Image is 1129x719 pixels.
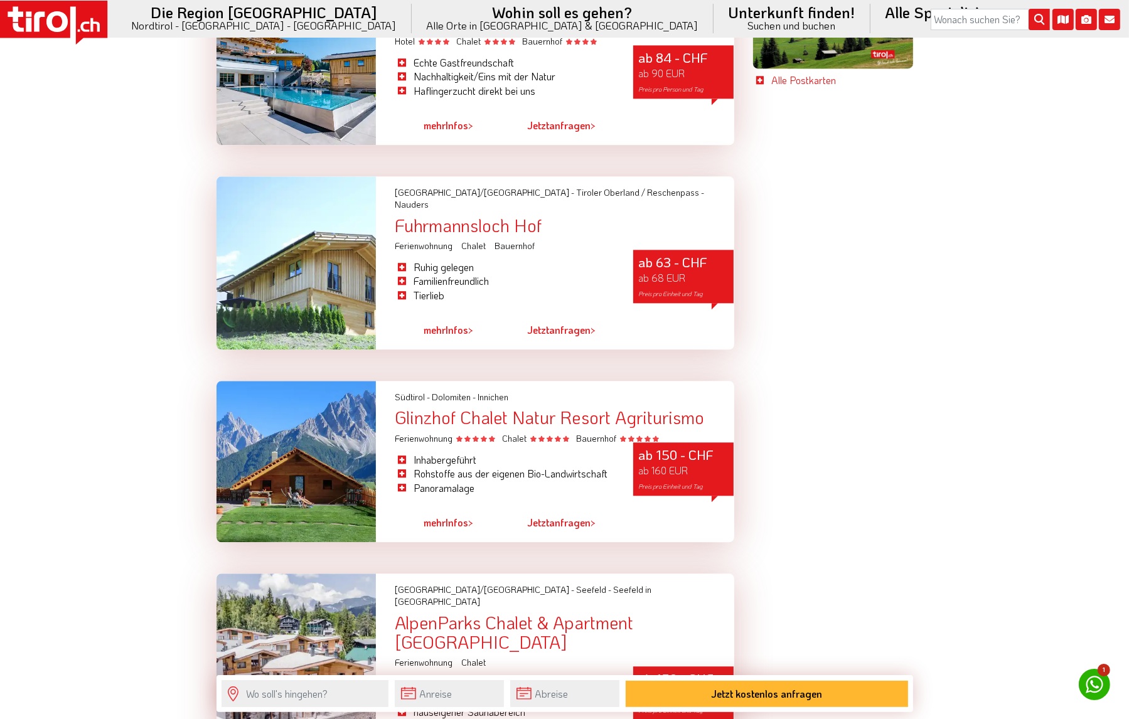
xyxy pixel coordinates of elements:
span: mehr [424,323,446,336]
span: [GEOGRAPHIC_DATA]/[GEOGRAPHIC_DATA] - [395,186,574,198]
li: Familienfreundlich [395,274,614,288]
a: Jetztanfragen> [527,508,596,537]
span: ab 68 EUR [638,271,685,284]
span: Ferienwohnung [395,656,456,668]
span: ab 160 EUR [638,464,688,477]
span: Innichen [478,391,508,403]
span: > [591,119,596,132]
span: Jetzt [527,323,549,336]
li: Inhabergeführt [395,453,614,467]
a: 1 [1079,669,1110,700]
li: Rohstoffe aus der eigenen Bio-Landwirtschaft [395,467,614,481]
small: Alle Orte in [GEOGRAPHIC_DATA] & [GEOGRAPHIC_DATA] [427,20,698,31]
span: > [468,323,473,336]
span: Bauernhof [576,432,659,444]
div: AlpenParks Chalet & Apartment [GEOGRAPHIC_DATA] [395,613,734,652]
span: [GEOGRAPHIC_DATA]/[GEOGRAPHIC_DATA] - [395,583,574,595]
li: Tierlieb [395,289,614,302]
input: Abreise [510,680,619,707]
span: Ferienwohnung [395,240,456,252]
li: Ruhig gelegen [395,260,614,274]
span: > [591,516,596,529]
span: > [468,119,473,132]
i: Karte öffnen [1052,9,1074,30]
span: Südtirol - [395,391,430,403]
div: ab 84 - CHF [633,45,734,99]
span: Bauernhof [495,240,537,252]
span: Jetzt [527,119,549,132]
span: Tiroler Oberland / Reschenpass - [576,186,704,198]
i: Fotogalerie [1076,9,1097,30]
button: Jetzt kostenlos anfragen [626,681,908,707]
span: > [591,323,596,336]
span: Preis pro Einheit und Tag [638,482,703,491]
input: Wo soll's hingehen? [222,680,388,707]
span: Seefeld in [GEOGRAPHIC_DATA] [395,583,651,608]
span: Chalet [502,432,571,444]
div: ab 63 - CHF [633,250,734,303]
input: Anreise [395,680,504,707]
div: Fuhrmannsloch Hof [395,216,734,235]
a: Alle Postkarten [772,73,913,87]
i: Kontakt [1099,9,1120,30]
span: Preis pro Einheit und Tag [638,290,703,298]
span: > [468,516,473,529]
span: mehr [424,516,446,529]
span: Ferienwohnung [395,432,497,444]
li: Echte Gastfreundschaft [395,56,614,70]
a: mehrInfos> [424,508,473,537]
span: Jetzt [527,516,549,529]
li: Haflingerzucht direkt bei uns [395,84,614,98]
a: Jetztanfragen> [527,111,596,140]
span: Seefeld - [576,583,611,595]
span: Preis pro Person und Tag [638,85,704,93]
span: Chalet [461,240,490,252]
span: Chalet [461,656,488,668]
span: Dolomiten - [432,391,476,403]
span: ab 90 EUR [638,67,685,80]
span: mehr [424,119,446,132]
a: Jetztanfragen> [527,316,596,344]
span: Nauders [395,198,429,210]
small: Suchen und buchen [729,20,855,31]
li: Nachhaltigkeit/Eins mit der Natur [395,70,614,83]
small: Nordtirol - [GEOGRAPHIC_DATA] - [GEOGRAPHIC_DATA] [132,20,397,31]
a: mehrInfos> [424,111,473,140]
div: ab 150 - CHF [633,442,734,496]
div: Glinzhof Chalet Natur Resort Agriturismo [395,408,734,427]
input: Wonach suchen Sie? [931,9,1050,30]
span: 1 [1098,664,1110,676]
a: mehrInfos> [424,316,473,344]
li: Panoramalage [395,481,614,495]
